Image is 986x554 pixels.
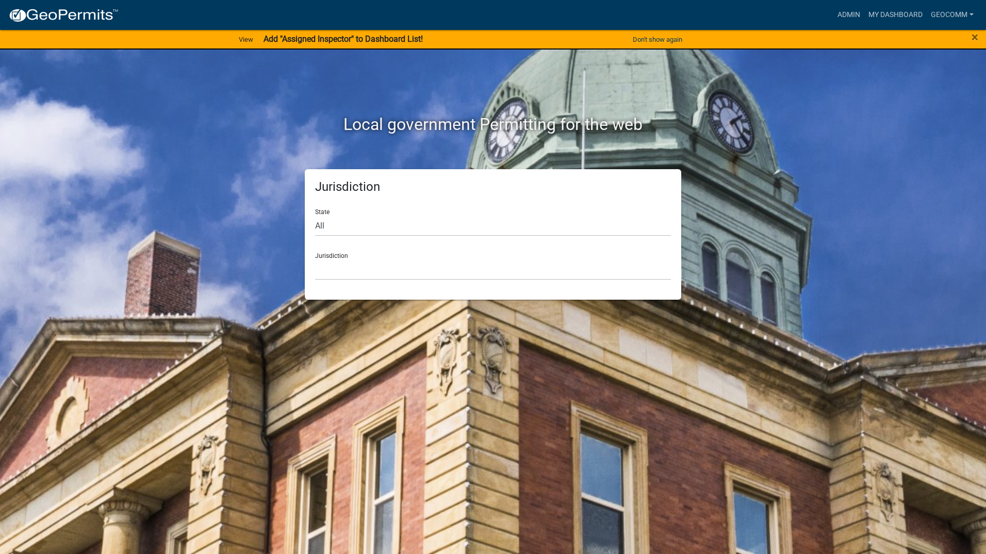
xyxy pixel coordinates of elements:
[972,30,978,44] span: ×
[927,5,978,25] a: GeoComm
[864,5,927,25] a: My Dashboard
[972,31,978,43] button: Close
[207,115,779,134] h2: Local government Permitting for the web
[264,34,423,44] strong: Add "Assigned Inspector" to Dashboard List!
[315,180,671,194] h5: Jurisdiction
[833,5,864,25] a: Admin
[629,31,686,48] button: Don't show again
[235,31,257,48] a: View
